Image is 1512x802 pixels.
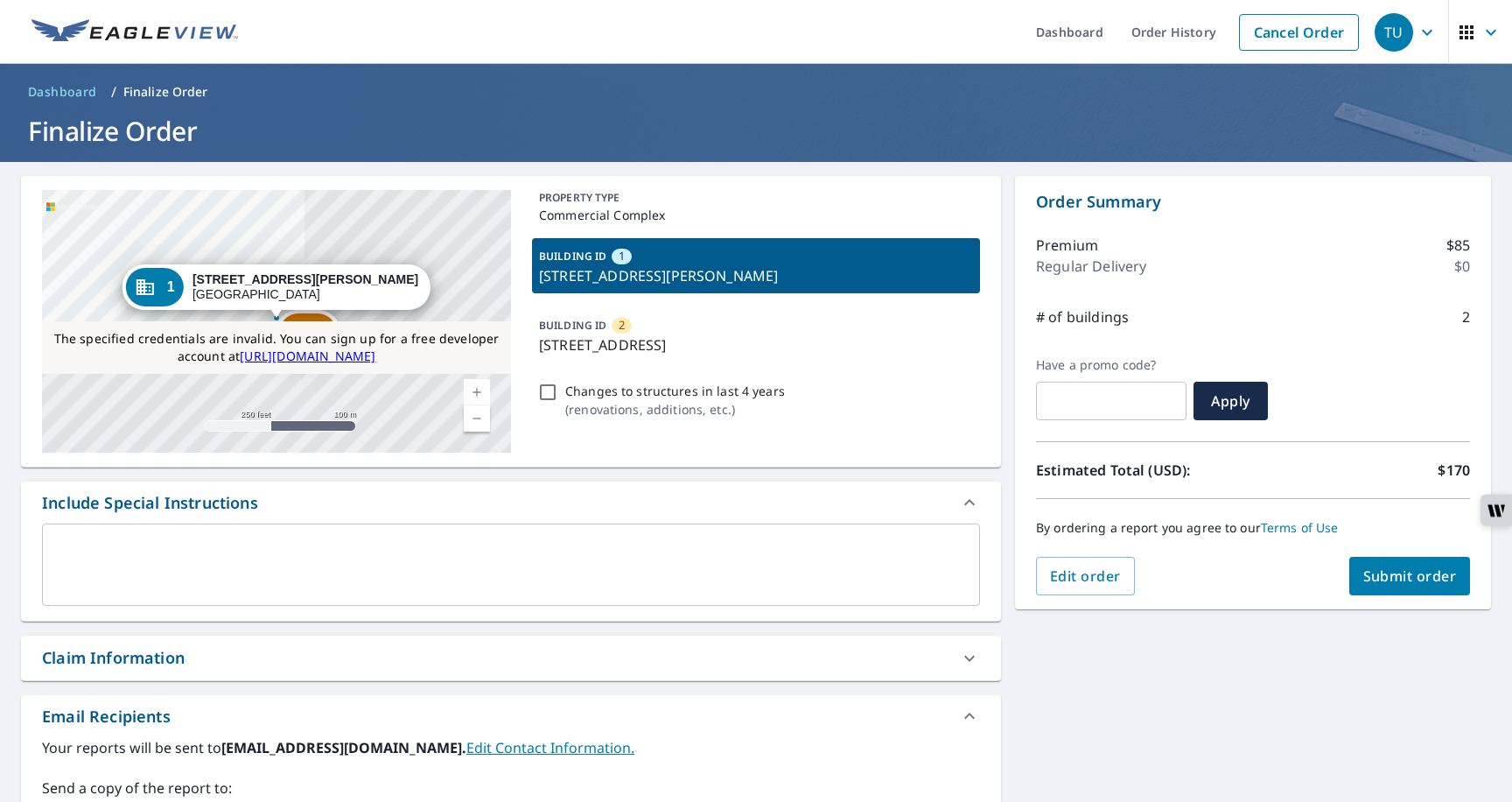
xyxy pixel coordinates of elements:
div: Email Recipients [21,695,1001,737]
div: Email Recipients [42,705,171,728]
p: 2 [1462,306,1470,327]
div: Claim Information [21,636,1001,680]
li: / [111,81,116,102]
span: Submit order [1363,566,1457,586]
span: Edit order [1050,566,1121,586]
span: Apply [1207,391,1254,411]
p: BUILDING ID [539,249,606,264]
button: Apply [1193,382,1268,420]
span: 2 [619,317,625,334]
p: Premium [1036,235,1098,256]
p: By ordering a report you agree to our [1036,520,1470,536]
div: TU [1375,13,1413,52]
label: Your reports will be sent to [42,737,980,758]
div: Include Special Instructions [42,491,258,515]
p: [STREET_ADDRESS] [539,334,973,355]
a: Current Level 17, Zoom Out [464,405,490,432]
div: The specified credentials are invalid. You can sign up for a free developer account at http://www... [42,321,511,374]
span: 1 [619,248,625,264]
a: Terms of Use [1261,519,1339,536]
p: PROPERTY TYPE [539,190,973,206]
p: # of buildings [1036,306,1129,327]
a: [URL][DOMAIN_NAME] [240,348,375,364]
button: Edit order [1036,557,1135,595]
b: [EMAIL_ADDRESS][DOMAIN_NAME]. [221,738,466,757]
p: Estimated Total (USD): [1036,460,1253,481]
span: Dashboard [28,83,97,101]
div: Claim Information [42,646,185,670]
nav: breadcrumb [21,78,1491,106]
label: Send a copy of the report to: [42,777,980,798]
a: EditContactInfo [466,738,634,757]
p: ( renovations, additions, etc. ) [565,400,785,419]
button: Submit order [1349,557,1471,595]
p: $0 [1454,256,1470,277]
a: Cancel Order [1239,14,1359,51]
div: [GEOGRAPHIC_DATA] [192,272,418,302]
p: [STREET_ADDRESS][PERSON_NAME] [539,265,973,286]
p: Finalize Order [123,83,208,101]
p: Regular Delivery [1036,256,1146,277]
p: $85 [1446,235,1470,256]
div: Include Special Instructions [21,482,1001,524]
img: EV Logo [31,19,238,46]
h1: Finalize Order [21,113,1491,149]
p: $170 [1438,460,1470,481]
p: Changes to structures in last 4 years [565,382,785,400]
p: Order Summary [1036,190,1470,214]
span: 1 [167,280,175,293]
a: Current Level 17, Zoom In [464,379,490,405]
p: Commercial Complex [539,206,973,224]
p: BUILDING ID [539,318,606,333]
div: The specified credentials are invalid. You can sign up for a free developer account at [42,321,511,374]
strong: [STREET_ADDRESS][PERSON_NAME] [192,272,418,286]
a: Dashboard [21,78,104,106]
div: Dropped pin, building 1, Commercial property, 1111 E Cesar Chavez St Austin, TX 78702 [122,264,430,319]
label: Have a promo code? [1036,357,1186,373]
